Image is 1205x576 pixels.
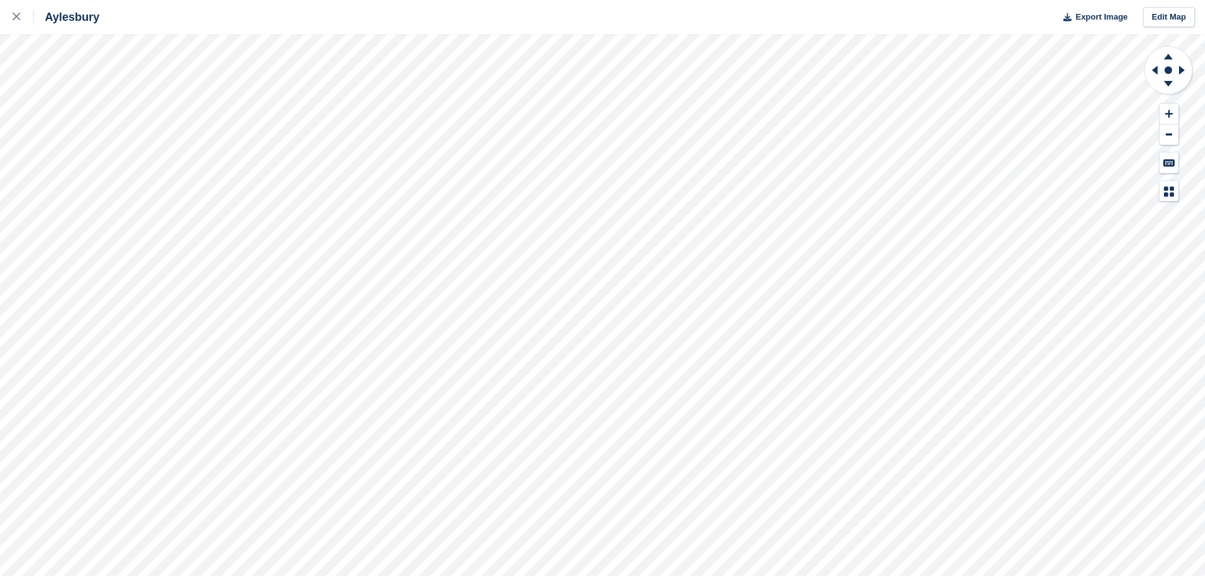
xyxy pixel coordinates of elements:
a: Edit Map [1143,7,1195,28]
span: Export Image [1075,11,1127,23]
button: Zoom Out [1159,125,1178,145]
button: Map Legend [1159,181,1178,202]
button: Export Image [1056,7,1128,28]
div: Aylesbury [34,9,99,25]
button: Zoom In [1159,104,1178,125]
button: Keyboard Shortcuts [1159,152,1178,173]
